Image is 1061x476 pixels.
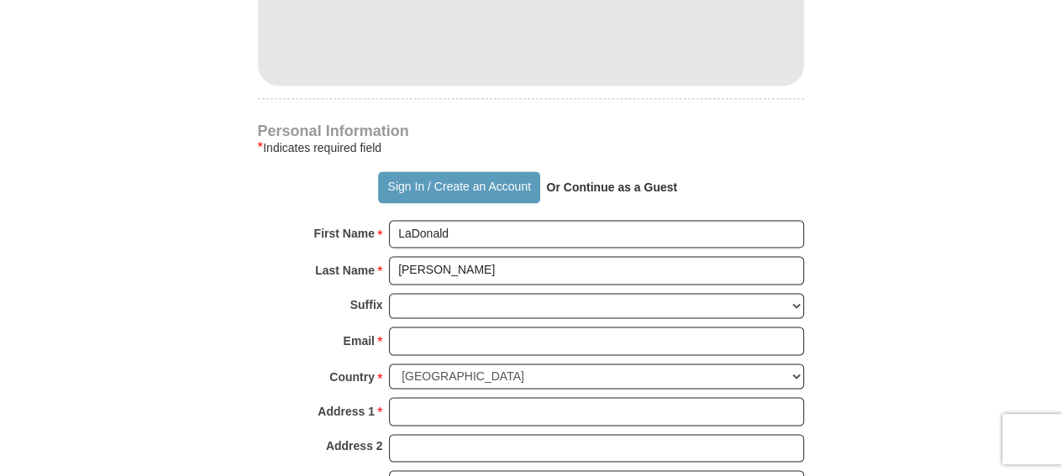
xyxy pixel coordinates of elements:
[258,138,804,158] div: Indicates required field
[329,365,375,389] strong: Country
[344,329,375,353] strong: Email
[546,180,677,194] strong: Or Continue as a Guest
[314,222,375,245] strong: First Name
[350,293,383,316] strong: Suffix
[318,400,375,423] strong: Address 1
[378,171,540,203] button: Sign In / Create an Account
[258,124,804,138] h4: Personal Information
[315,259,375,282] strong: Last Name
[326,434,383,458] strong: Address 2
